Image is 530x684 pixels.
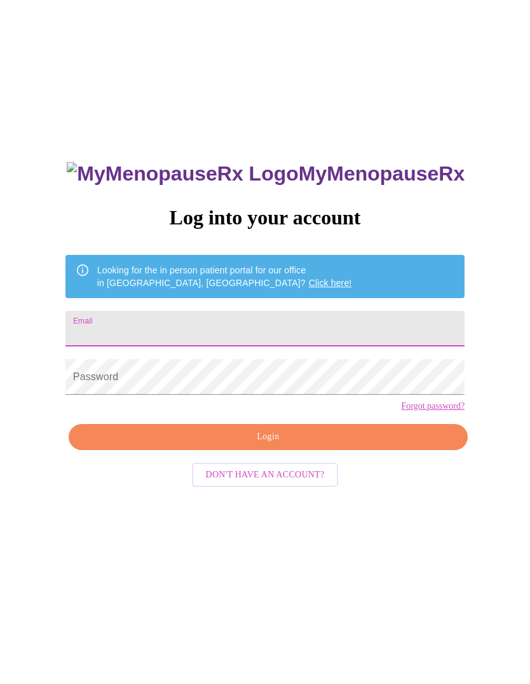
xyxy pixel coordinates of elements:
[69,424,468,450] button: Login
[65,206,465,229] h3: Log into your account
[401,401,465,411] a: Forgot password?
[309,278,352,288] a: Click here!
[192,463,339,488] button: Don't have an account?
[67,162,465,186] h3: MyMenopauseRx
[206,467,325,483] span: Don't have an account?
[189,469,342,479] a: Don't have an account?
[67,162,298,186] img: MyMenopauseRx Logo
[83,429,453,445] span: Login
[97,259,352,294] div: Looking for the in person patient portal for our office in [GEOGRAPHIC_DATA], [GEOGRAPHIC_DATA]?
